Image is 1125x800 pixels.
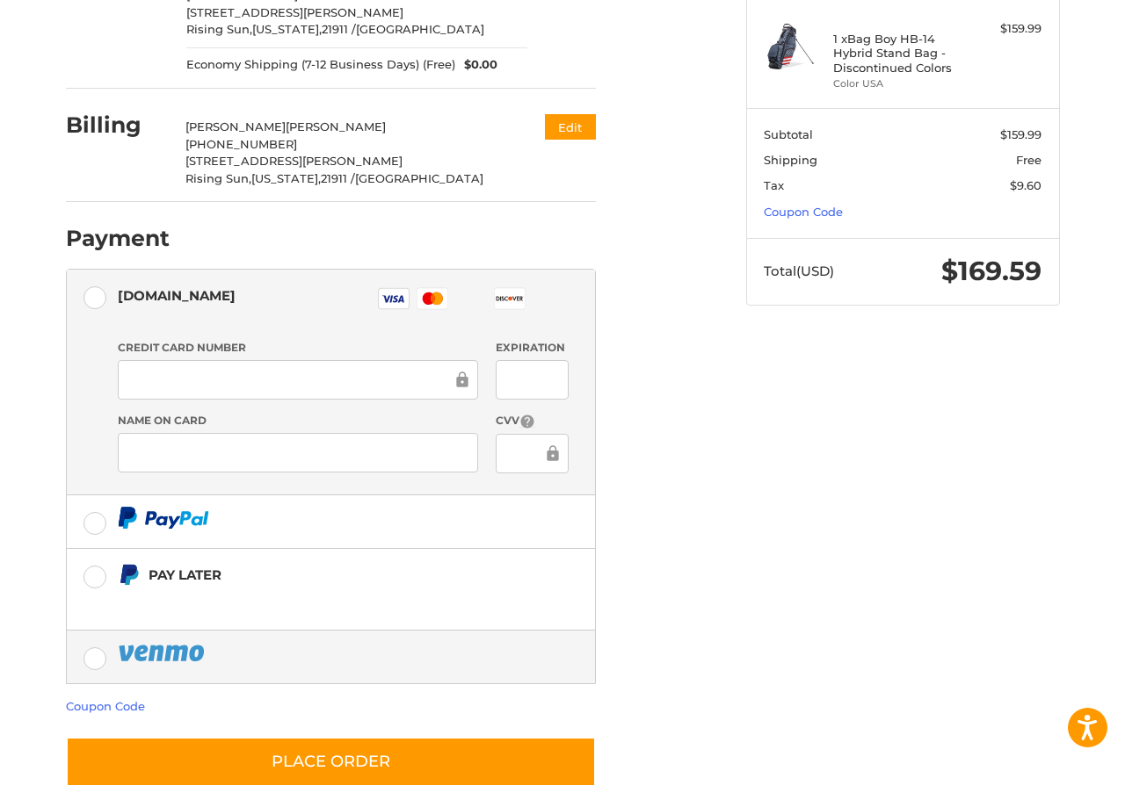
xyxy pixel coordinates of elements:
label: CVV [496,413,569,429]
span: [PERSON_NAME] [185,119,286,133]
span: [US_STATE], [252,22,322,36]
img: PayPal icon [118,642,207,664]
span: Tax [764,178,784,192]
h2: Payment [66,225,170,252]
button: Place Order [66,737,596,787]
span: [STREET_ADDRESS][PERSON_NAME] [186,5,403,19]
span: $159.99 [1000,127,1042,141]
img: Pay Later icon [118,564,140,586]
iframe: PayPal Message 1 [118,594,485,609]
div: $159.99 [972,20,1042,38]
label: Expiration [496,340,569,356]
button: Edit [545,114,596,140]
span: 21911 / [321,171,355,185]
span: [GEOGRAPHIC_DATA] [355,171,483,185]
span: [PHONE_NUMBER] [185,137,297,151]
img: PayPal icon [118,507,209,529]
span: $0.00 [455,56,497,74]
span: $169.59 [941,255,1042,287]
span: Economy Shipping (7-12 Business Days) (Free) [186,56,455,74]
a: Coupon Code [764,205,843,219]
label: Name on Card [118,413,478,429]
span: [US_STATE], [251,171,321,185]
div: Pay Later [149,560,485,589]
span: [PERSON_NAME] [286,119,386,133]
span: Rising Sun, [186,22,252,36]
h2: Billing [66,112,169,139]
span: Rising Sun, [185,171,251,185]
span: Free [1016,153,1042,167]
li: Color USA [833,76,968,91]
span: $9.60 [1010,178,1042,192]
div: [DOMAIN_NAME] [118,281,236,310]
span: Subtotal [764,127,813,141]
h4: 1 x Bag Boy HB-14 Hybrid Stand Bag - Discontinued Colors [833,32,968,75]
label: Credit Card Number [118,340,478,356]
span: Total (USD) [764,263,834,279]
span: [GEOGRAPHIC_DATA] [356,22,484,36]
span: Shipping [764,153,817,167]
a: Coupon Code [66,699,145,713]
span: 21911 / [322,22,356,36]
span: [STREET_ADDRESS][PERSON_NAME] [185,154,403,168]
